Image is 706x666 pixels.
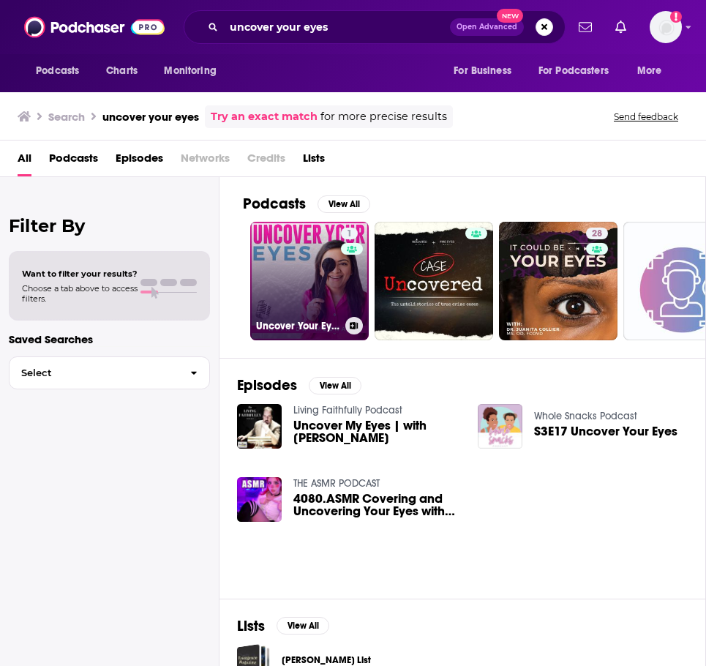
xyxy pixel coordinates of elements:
[237,617,329,635] a: ListsView All
[26,57,98,85] button: open menu
[116,146,163,176] a: Episodes
[454,61,511,81] span: For Business
[609,15,632,40] a: Show notifications dropdown
[499,222,617,340] a: 28
[22,283,138,304] span: Choose a tab above to access filters.
[637,61,662,81] span: More
[237,617,265,635] h2: Lists
[293,404,402,416] a: Living Faithfully Podcast
[293,477,380,490] a: THE ASMR PODCAST
[650,11,682,43] span: Logged in as nicole.koremenos
[164,61,216,81] span: Monitoring
[48,110,85,124] h3: Search
[237,376,361,394] a: EpisodesView All
[627,57,680,85] button: open menu
[318,195,370,213] button: View All
[184,10,566,44] div: Search podcasts, credits, & more...
[534,425,677,438] a: S3E17 Uncover Your Eyes
[347,227,352,242] span: 1
[250,222,369,340] a: 1Uncover Your Eyes: The Truth About Health And Wellness
[293,419,460,444] a: Uncover My Eyes | with Pastor Jedidiah
[247,146,285,176] span: Credits
[36,61,79,81] span: Podcasts
[154,57,235,85] button: open menu
[237,376,297,394] h2: Episodes
[443,57,530,85] button: open menu
[211,108,318,125] a: Try an exact match
[22,269,138,279] span: Want to filter your results?
[650,11,682,43] img: User Profile
[650,11,682,43] button: Show profile menu
[457,23,517,31] span: Open Advanced
[18,146,31,176] a: All
[529,57,630,85] button: open menu
[293,493,460,517] a: 4080.ASMR Covering and Uncovering Your Eyes with Different Items 💤
[534,410,637,422] a: Whole Snacks Podcast
[49,146,98,176] a: Podcasts
[293,419,460,444] span: Uncover My Eyes | with [PERSON_NAME]
[609,111,683,123] button: Send feedback
[243,195,370,213] a: PodcastsView All
[450,18,524,36] button: Open AdvancedNew
[586,228,608,239] a: 28
[341,228,358,239] a: 1
[237,404,282,449] img: Uncover My Eyes | with Pastor Jedidiah
[592,227,602,242] span: 28
[224,15,450,39] input: Search podcasts, credits, & more...
[573,15,598,40] a: Show notifications dropdown
[102,110,199,124] h3: uncover your eyes
[181,146,230,176] span: Networks
[309,377,361,394] button: View All
[277,617,329,635] button: View All
[106,61,138,81] span: Charts
[538,61,609,81] span: For Podcasters
[9,356,210,389] button: Select
[256,320,339,332] h3: Uncover Your Eyes: The Truth About Health And Wellness
[97,57,146,85] a: Charts
[303,146,325,176] a: Lists
[237,477,282,522] img: 4080.ASMR Covering and Uncovering Your Eyes with Different Items 💤
[478,404,522,449] img: S3E17 Uncover Your Eyes
[243,195,306,213] h2: Podcasts
[9,215,210,236] h2: Filter By
[10,368,179,378] span: Select
[497,9,523,23] span: New
[9,332,210,346] p: Saved Searches
[24,13,165,41] img: Podchaser - Follow, Share and Rate Podcasts
[670,11,682,23] svg: Add a profile image
[320,108,447,125] span: for more precise results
